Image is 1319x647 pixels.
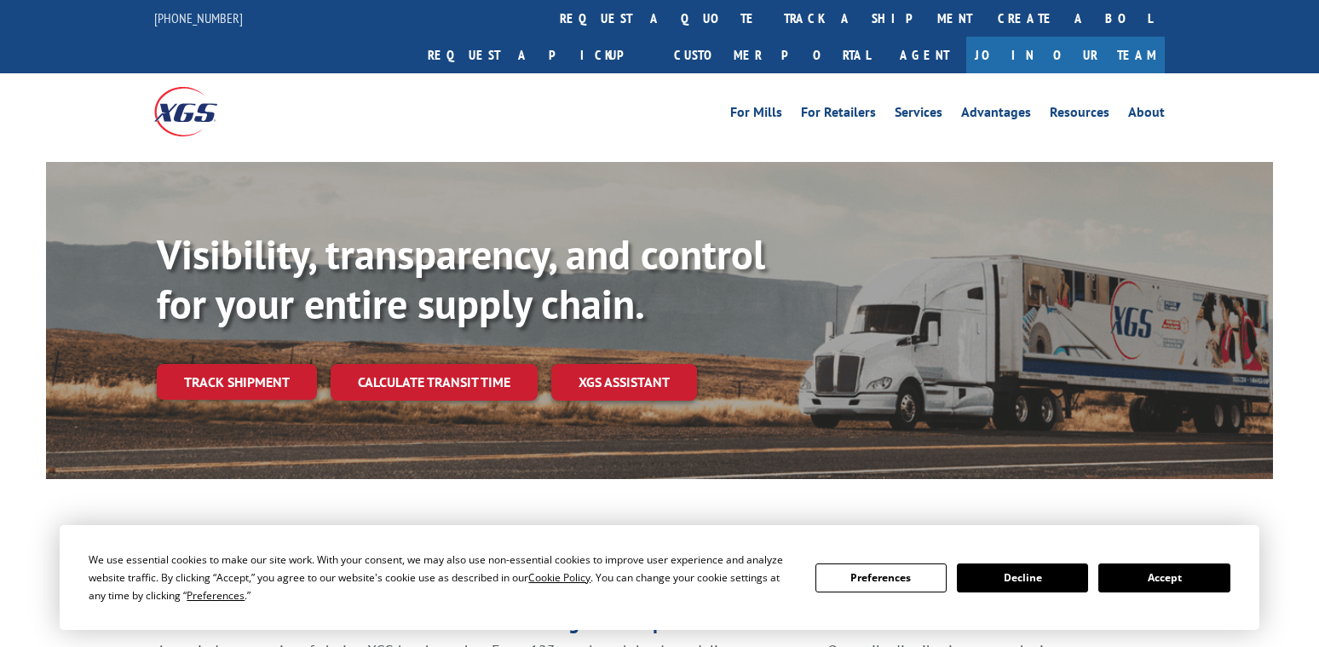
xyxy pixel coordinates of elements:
[1050,106,1109,124] a: Resources
[957,563,1088,592] button: Decline
[883,37,966,73] a: Agent
[528,570,590,585] span: Cookie Policy
[961,106,1031,124] a: Advantages
[895,106,942,124] a: Services
[60,525,1259,630] div: Cookie Consent Prompt
[157,364,317,400] a: Track shipment
[157,228,765,330] b: Visibility, transparency, and control for your entire supply chain.
[1128,106,1165,124] a: About
[187,588,245,603] span: Preferences
[801,106,876,124] a: For Retailers
[1098,563,1230,592] button: Accept
[89,551,794,604] div: We use essential cookies to make our site work. With your consent, we may also use non-essential ...
[331,364,538,401] a: Calculate transit time
[815,563,947,592] button: Preferences
[730,106,782,124] a: For Mills
[551,364,697,401] a: XGS ASSISTANT
[661,37,883,73] a: Customer Portal
[154,9,243,26] a: [PHONE_NUMBER]
[966,37,1165,73] a: Join Our Team
[415,37,661,73] a: Request a pickup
